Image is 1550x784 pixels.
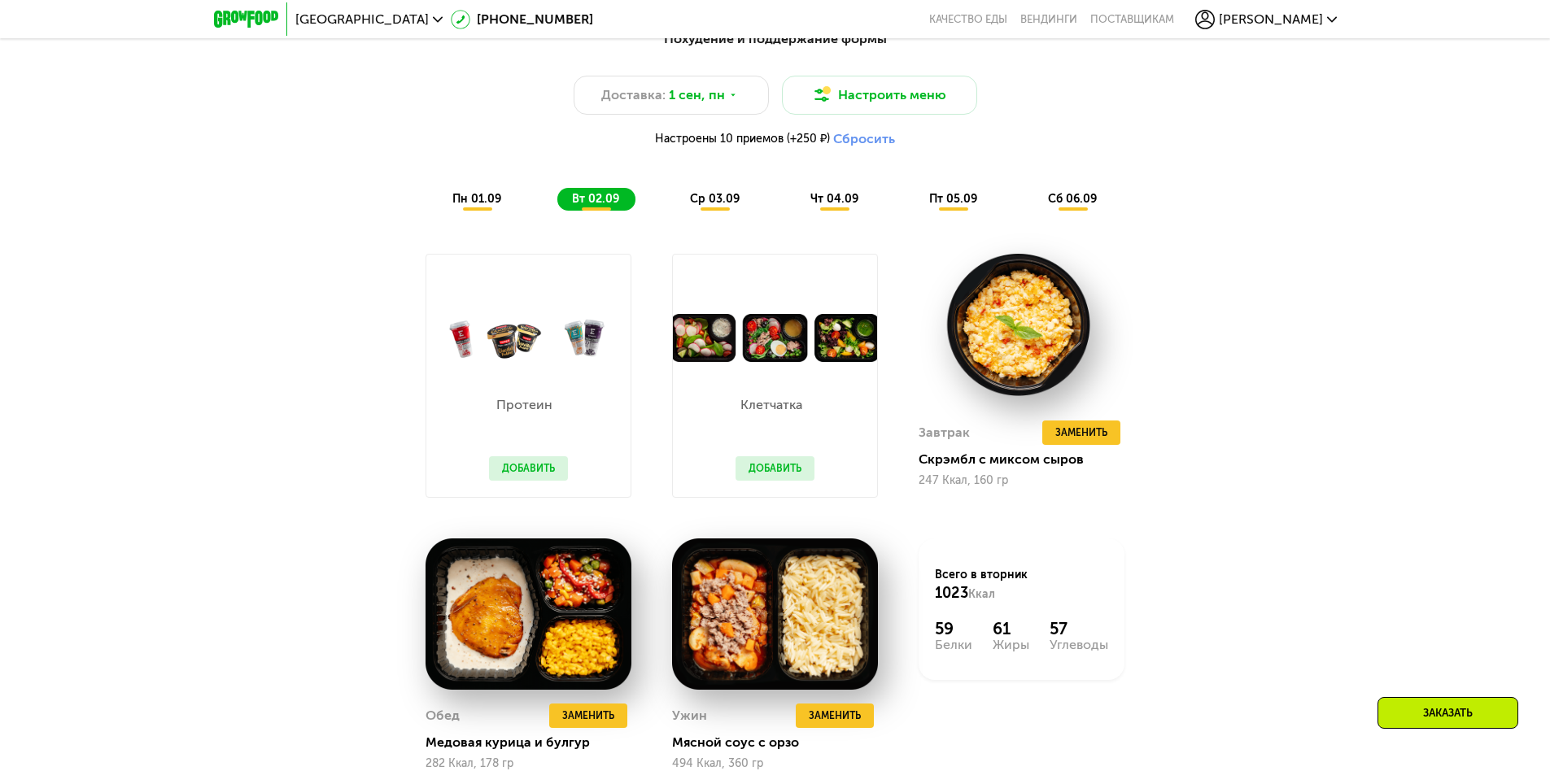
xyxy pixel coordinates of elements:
[1042,420,1120,445] button: Заменить
[929,13,1007,26] a: Качество еды
[1048,192,1097,206] span: сб 06.09
[562,708,614,724] span: Заменить
[426,703,460,728] div: Обед
[736,456,814,481] button: Добавить
[919,474,1124,487] div: 247 Ккал, 160 гр
[489,456,568,481] button: Добавить
[809,708,861,724] span: Заменить
[810,192,858,206] span: чт 04.09
[690,192,740,206] span: ср 03.09
[295,13,429,26] span: [GEOGRAPHIC_DATA]
[935,619,972,638] div: 59
[919,451,1137,468] div: Скрэмбл с миксом сыров
[1090,13,1174,26] div: поставщикам
[968,587,995,601] span: Ккал
[833,131,895,147] button: Сбросить
[736,399,806,412] p: Клетчатка
[669,85,725,105] span: 1 сен, пн
[451,10,593,29] a: [PHONE_NUMBER]
[993,619,1029,638] div: 61
[935,584,968,602] span: 1023
[782,76,977,115] button: Настроить меню
[1378,697,1518,729] div: Заказать
[929,192,977,206] span: пт 05.09
[655,133,830,145] span: Настроены 10 приемов (+250 ₽)
[1055,425,1107,441] span: Заменить
[672,703,707,728] div: Ужин
[935,638,972,651] div: Белки
[796,703,874,728] button: Заменить
[549,703,627,728] button: Заменить
[426,757,631,770] div: 282 Ккал, 178 гр
[1050,638,1108,651] div: Углеводы
[1020,13,1077,26] a: Вендинги
[672,734,891,751] div: Мясной соус с орзо
[919,420,970,445] div: Завтрак
[672,757,878,770] div: 494 Ккал, 360 гр
[1219,13,1323,26] span: [PERSON_NAME]
[1050,619,1108,638] div: 57
[426,734,644,751] div: Медовая курица и булгур
[294,29,1257,50] div: Похудение и поддержание формы
[489,399,560,412] p: Протеин
[452,192,501,206] span: пн 01.09
[572,192,619,206] span: вт 02.09
[935,567,1108,603] div: Всего в вторник
[993,638,1029,651] div: Жиры
[601,85,666,105] span: Доставка:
